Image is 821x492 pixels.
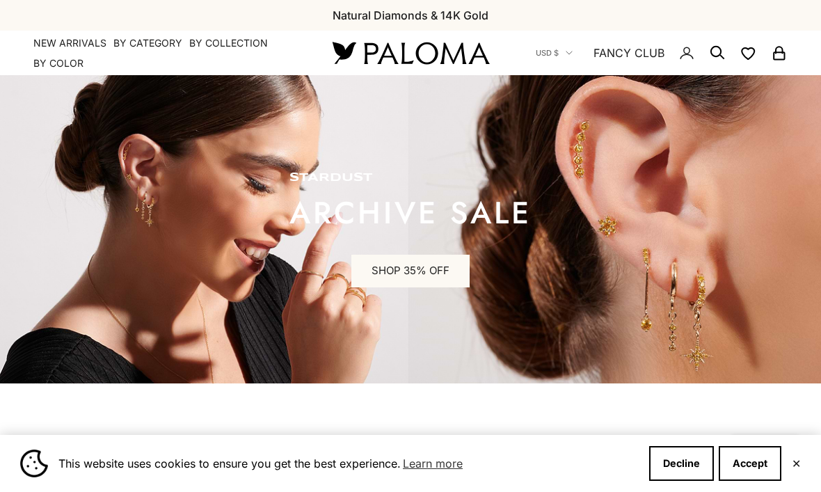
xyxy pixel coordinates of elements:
a: FANCY CLUB [593,44,664,62]
button: Accept [719,446,781,481]
a: NEW ARRIVALS [33,36,106,50]
button: Close [792,459,801,468]
nav: Primary navigation [33,36,299,70]
summary: By Category [113,36,182,50]
p: Natural Diamonds & 14K Gold [333,6,488,24]
nav: Secondary navigation [536,31,788,75]
span: USD $ [536,47,559,59]
p: STARDUST [289,171,532,185]
p: ARCHIVE SALE [289,199,532,227]
a: SHOP 35% OFF [351,255,470,288]
a: Learn more [401,453,465,474]
summary: By Color [33,56,83,70]
img: Cookie banner [20,450,48,477]
summary: By Collection [189,36,268,50]
button: Decline [649,446,714,481]
span: This website uses cookies to ensure you get the best experience. [58,453,638,474]
button: USD $ [536,47,573,59]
